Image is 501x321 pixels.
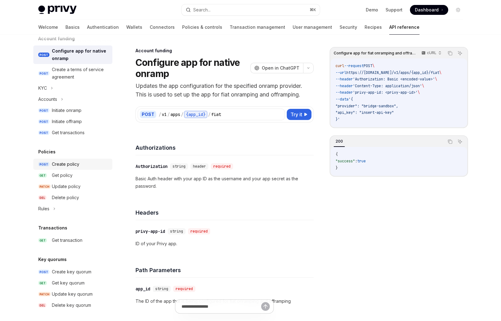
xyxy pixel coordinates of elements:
span: --header [336,83,353,88]
span: GET [38,173,47,178]
div: Get transaction [52,237,82,244]
a: POSTInitiate onramp [33,105,112,116]
span: "success" [336,159,355,164]
button: Search...⌘K [182,4,320,15]
div: Initiate offramp [52,118,82,125]
span: GET [38,238,47,243]
span: \ [372,63,374,68]
h5: Transactions [38,224,67,232]
span: POST [38,71,49,76]
span: --url [336,70,346,75]
h5: Key quorums [38,256,67,263]
a: POSTCreate key quorum [33,266,112,277]
span: PATCH [38,184,51,189]
span: : [355,159,357,164]
span: POST [364,63,372,68]
div: Rules [38,205,49,212]
span: POST [38,131,49,135]
span: ⌘ K [310,7,316,12]
span: PATCH [38,292,51,297]
p: The ID of the app that is being configured for fiat onramping and offramping [136,297,314,305]
a: DELDelete policy [33,192,112,203]
div: Update key quorum [52,290,93,298]
div: / [181,111,183,118]
a: Basics [65,20,80,35]
span: --header [336,90,353,95]
button: Copy the contents from the code block [446,138,454,146]
span: POST [38,162,49,167]
span: DEL [38,195,46,200]
div: Get policy [52,172,73,179]
a: POSTGet transactions [33,127,112,138]
a: API reference [389,20,420,35]
span: { [336,152,338,157]
span: --data [336,97,349,102]
a: Connectors [150,20,175,35]
a: PATCHUpdate key quorum [33,289,112,300]
div: apps [170,111,180,118]
p: ID of your Privy app. [136,240,314,247]
a: PATCHUpdate policy [33,181,112,192]
a: GETGet transaction [33,235,112,246]
span: POST [38,270,49,274]
a: GETGet key quorum [33,277,112,289]
span: string [173,164,186,169]
span: 'privy-app-id: <privy-app-id>' [353,90,418,95]
span: 'Authorization: Basic <encoded-value>' [353,77,435,82]
button: Ask AI [456,49,464,57]
span: https://[DOMAIN_NAME]/v1/apps/{app_id}/fiat [346,70,439,75]
button: Ask AI [456,138,464,146]
h4: Headers [136,208,314,217]
div: Configure app for native onramp [52,47,109,62]
div: Accounts [38,96,57,103]
button: Send message [261,302,270,311]
a: POSTInitiate offramp [33,116,112,127]
a: Security [340,20,357,35]
span: --request [344,63,364,68]
div: / [167,111,170,118]
span: Try it [290,111,302,118]
span: curl [336,63,344,68]
span: \ [435,77,437,82]
span: \ [422,83,424,88]
span: } [336,165,338,170]
div: Search... [193,6,211,14]
a: User management [293,20,332,35]
span: }' [336,117,340,122]
a: Authentication [87,20,119,35]
div: required [211,163,233,169]
span: Configure app for fiat onramping and offramping. [334,51,415,56]
span: header [193,164,206,169]
a: Wallets [126,20,142,35]
div: required [188,228,210,234]
div: Create a terms of service agreement [52,66,109,81]
h4: Path Parameters [136,266,314,274]
img: light logo [38,6,77,14]
h1: Configure app for native onramp [136,57,248,79]
p: Basic Auth header with your app ID as the username and your app secret as the password. [136,175,314,190]
div: Account funding [136,48,314,54]
span: true [357,159,366,164]
span: '{ [349,97,353,102]
p: cURL [427,50,436,55]
div: required [173,286,195,292]
div: / [208,111,211,118]
span: Dashboard [415,7,439,13]
a: GETGet policy [33,170,112,181]
span: "api_key": "insert-api-key" [336,110,394,115]
a: Dashboard [410,5,448,15]
div: Get key quorum [52,279,85,287]
div: fiat [211,111,221,118]
div: Authorization [136,163,168,169]
div: Delete policy [52,194,79,201]
a: POSTCreate policy [33,159,112,170]
div: v1 [162,111,167,118]
p: Updates the app configuration for the specified onramp provider. This is used to set up the app f... [136,82,314,99]
a: DELDelete key quorum [33,300,112,311]
button: Try it [287,109,311,120]
button: Open in ChatGPT [250,63,303,73]
div: Create key quorum [52,268,91,276]
span: string [155,286,168,291]
div: Update policy [52,183,81,190]
div: Initiate onramp [52,107,81,114]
